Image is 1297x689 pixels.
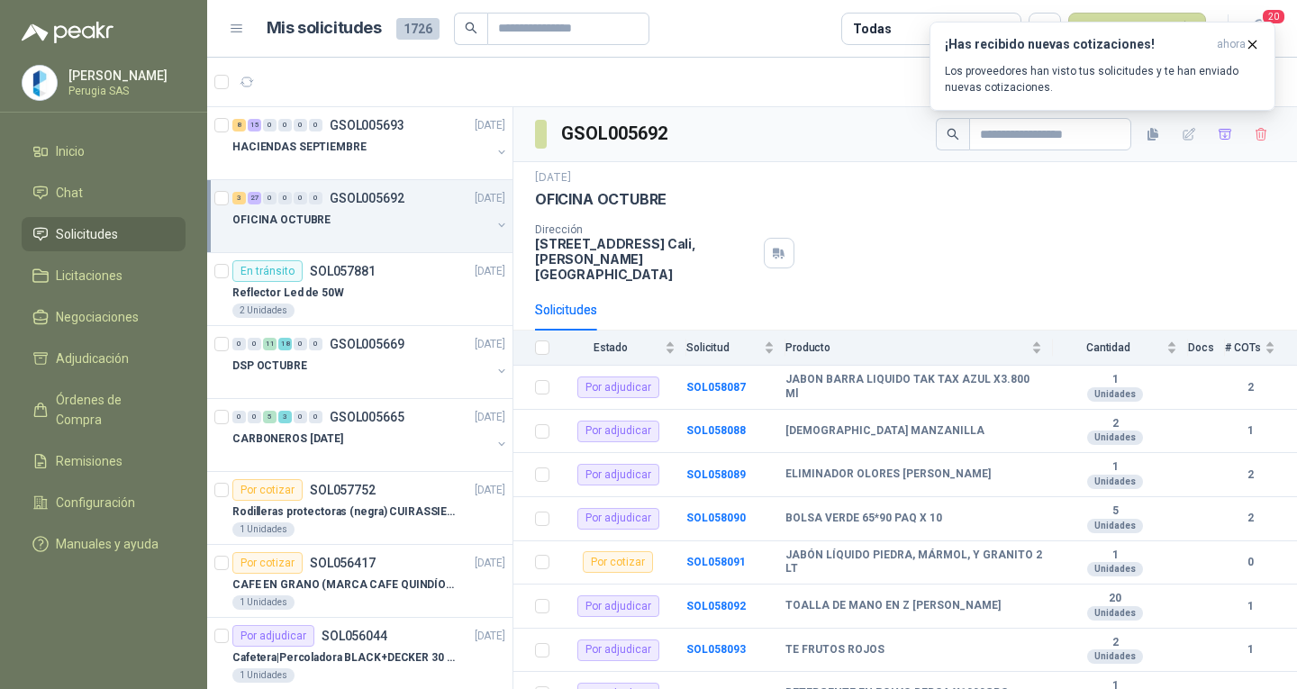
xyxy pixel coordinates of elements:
[686,512,746,524] a: SOL058090
[232,479,303,501] div: Por cotizar
[309,411,322,423] div: 0
[686,600,746,612] a: SOL058092
[1053,504,1177,519] b: 5
[263,192,277,204] div: 0
[686,643,746,656] a: SOL058093
[475,117,505,134] p: [DATE]
[1188,331,1225,366] th: Docs
[22,300,186,334] a: Negociaciones
[232,192,246,204] div: 3
[207,545,512,618] a: Por cotizarSOL056417[DATE] CAFE EN GRANO (MARCA CAFE QUINDÍO) x 500gr1 Unidades
[686,424,746,437] a: SOL058088
[785,643,884,657] b: TE FRUTOS ROJOS
[56,451,122,471] span: Remisiones
[232,114,509,172] a: 8 15 0 0 0 0 GSOL005693[DATE] HACIENDAS SEPTIEMBRE
[309,119,322,131] div: 0
[56,534,159,554] span: Manuales y ayuda
[232,139,367,156] p: HACIENDAS SEPTIEMBRE
[1087,431,1143,445] div: Unidades
[56,183,83,203] span: Chat
[1217,37,1246,52] span: ahora
[232,187,509,245] a: 3 27 0 0 0 0 GSOL005692[DATE] OFICINA OCTUBRE
[22,134,186,168] a: Inicio
[330,119,404,131] p: GSOL005693
[535,169,571,186] p: [DATE]
[232,411,246,423] div: 0
[1225,379,1275,396] b: 2
[1087,387,1143,402] div: Unidades
[22,217,186,251] a: Solicitudes
[22,341,186,376] a: Adjudicación
[248,411,261,423] div: 0
[23,66,57,100] img: Company Logo
[68,69,181,82] p: [PERSON_NAME]
[232,431,343,448] p: CARBONEROS [DATE]
[294,119,307,131] div: 0
[785,548,1042,576] b: JABÓN LÍQUIDO PIEDRA, MÁRMOL, Y GRANITO 2 LT
[686,331,785,366] th: Solicitud
[68,86,181,96] p: Perugia SAS
[577,639,659,661] div: Por adjudicar
[1225,641,1275,658] b: 1
[785,424,984,439] b: [DEMOGRAPHIC_DATA] MANZANILLA
[232,552,303,574] div: Por cotizar
[785,467,991,482] b: ELIMINADOR OLORES [PERSON_NAME]
[1053,548,1177,563] b: 1
[785,331,1053,366] th: Producto
[56,266,122,286] span: Licitaciones
[475,555,505,572] p: [DATE]
[686,468,746,481] a: SOL058089
[232,649,457,666] p: Cafetera|Percoladora BLACK+DECKER 30 Tazas CMU3000 Plateado
[577,376,659,398] div: Por adjudicar
[232,304,295,318] div: 2 Unidades
[1087,606,1143,621] div: Unidades
[475,628,505,645] p: [DATE]
[853,19,891,39] div: Todas
[232,625,314,647] div: Por adjudicar
[207,472,512,545] a: Por cotizarSOL057752[DATE] Rodilleras protectoras (negra) CUIRASSIER para motocicleta, rodilleras...
[267,15,382,41] h1: Mis solicitudes
[1053,460,1177,475] b: 1
[22,258,186,293] a: Licitaciones
[1225,331,1297,366] th: # COTs
[577,421,659,442] div: Por adjudicar
[560,341,661,354] span: Estado
[930,22,1275,111] button: ¡Has recibido nuevas cotizaciones!ahora Los proveedores han visto tus solicitudes y te han enviad...
[22,176,186,210] a: Chat
[309,338,322,350] div: 0
[560,331,686,366] th: Estado
[561,120,670,148] h3: GSOL005692
[1225,554,1275,571] b: 0
[535,300,597,320] div: Solicitudes
[1053,373,1177,387] b: 1
[1225,598,1275,615] b: 1
[248,192,261,204] div: 27
[294,192,307,204] div: 0
[535,190,667,209] p: OFICINA OCTUBRE
[248,119,261,131] div: 15
[263,119,277,131] div: 0
[686,341,760,354] span: Solicitud
[232,333,509,391] a: 0 0 11 18 0 0 GSOL005669[DATE] DSP OCTUBRE
[310,265,376,277] p: SOL057881
[577,595,659,617] div: Por adjudicar
[396,18,440,40] span: 1726
[1087,475,1143,489] div: Unidades
[207,253,512,326] a: En tránsitoSOL057881[DATE] Reflector Led de 50W2 Unidades
[232,285,344,302] p: Reflector Led de 50W
[56,224,118,244] span: Solicitudes
[1053,636,1177,650] b: 2
[475,263,505,280] p: [DATE]
[686,381,746,394] a: SOL058087
[686,556,746,568] b: SOL058091
[56,349,129,368] span: Adjudicación
[535,236,757,282] p: [STREET_ADDRESS] Cali , [PERSON_NAME][GEOGRAPHIC_DATA]
[310,557,376,569] p: SOL056417
[535,223,757,236] p: Dirección
[232,338,246,350] div: 0
[785,341,1028,354] span: Producto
